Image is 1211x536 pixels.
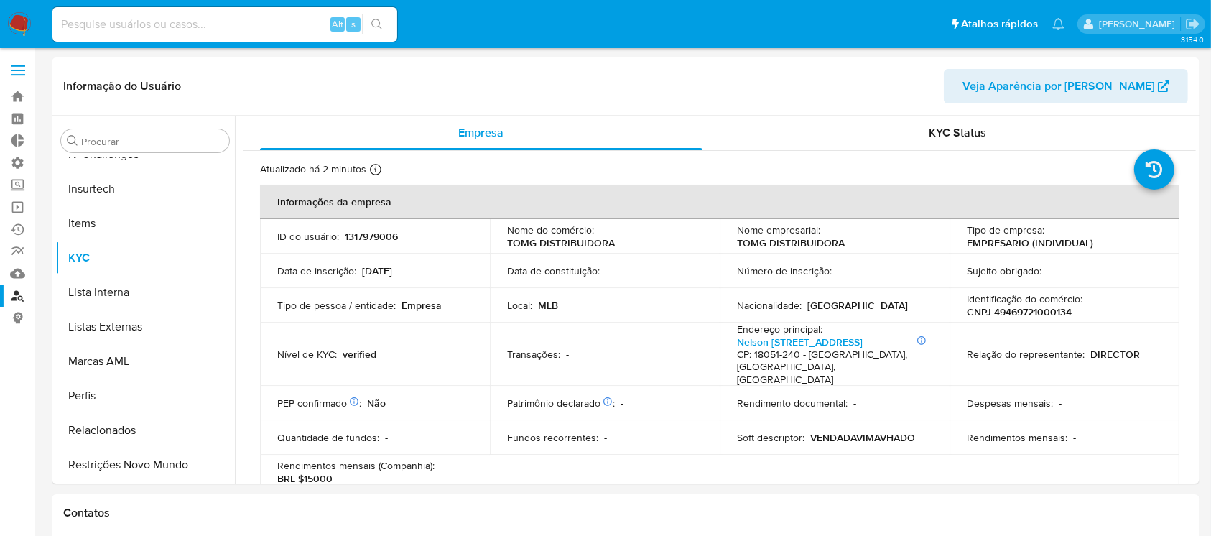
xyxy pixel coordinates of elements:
p: Nome empresarial : [737,223,820,236]
p: Endereço principal : [737,323,822,336]
button: KYC [55,241,235,275]
p: verified [343,348,376,361]
span: Veja Aparência por [PERSON_NAME] [962,69,1154,103]
p: Nacionalidade : [737,299,802,312]
button: Lista Interna [55,275,235,310]
p: Quantidade de fundos : [277,431,379,444]
p: MLB [538,299,558,312]
p: BRL $15000 [277,472,333,485]
p: Relação do representante : [967,348,1085,361]
a: Notificações [1052,18,1064,30]
p: - [621,397,623,410]
button: Items [55,206,235,241]
p: Transações : [507,348,560,361]
span: Empresa [458,124,504,141]
p: DIRECTOR [1090,348,1140,361]
span: KYC Status [929,124,986,141]
p: - [604,431,607,444]
p: - [853,397,856,410]
button: Procurar [67,135,78,147]
h4: CP: 18051-240 - [GEOGRAPHIC_DATA], [GEOGRAPHIC_DATA], [GEOGRAPHIC_DATA] [737,348,927,387]
p: - [1073,431,1076,444]
button: search-icon [362,14,391,34]
p: Nível de KYC : [277,348,337,361]
p: Nome do comércio : [507,223,594,236]
p: Data de constituição : [507,264,600,277]
p: Tipo de pessoa / entidade : [277,299,396,312]
p: Número de inscrição : [737,264,832,277]
p: - [566,348,569,361]
p: CNPJ 49469721000134 [967,305,1072,318]
p: ID do usuário : [277,230,339,243]
p: Patrimônio declarado : [507,397,615,410]
p: Despesas mensais : [967,397,1053,410]
button: Perfis [55,379,235,413]
p: [GEOGRAPHIC_DATA] [807,299,908,312]
a: Sair [1185,17,1200,32]
button: Listas Externas [55,310,235,344]
p: Rendimentos mensais : [967,431,1067,444]
p: Não [367,397,386,410]
p: - [1047,264,1050,277]
p: Local : [507,299,532,312]
p: TOMG DISTRIBUIDORA [737,236,845,249]
h1: Contatos [63,506,1188,520]
p: Fundos recorrentes : [507,431,598,444]
a: Nelson [STREET_ADDRESS] [737,335,863,349]
p: - [605,264,608,277]
p: PEP confirmado : [277,397,361,410]
p: Tipo de empresa : [967,223,1044,236]
button: Restrições Novo Mundo [55,448,235,482]
th: Informações da empresa [260,185,1179,219]
p: - [385,431,388,444]
p: adriano.brito@mercadolivre.com [1099,17,1180,31]
p: Rendimentos mensais (Companhia) : [277,459,435,472]
button: Relacionados [55,413,235,448]
input: Pesquise usuários ou casos... [52,15,397,34]
p: Soft descriptor : [737,431,804,444]
p: 1317979006 [345,230,398,243]
p: Empresa [402,299,442,312]
span: Atalhos rápidos [961,17,1038,32]
p: Identificação do comércio : [967,292,1082,305]
p: [DATE] [362,264,392,277]
p: EMPRESARIO (INDIVIDUAL) [967,236,1093,249]
span: Alt [332,17,343,31]
p: Atualizado há 2 minutos [260,162,366,176]
span: s [351,17,356,31]
button: Marcas AML [55,344,235,379]
p: Data de inscrição : [277,264,356,277]
p: TOMG DISTRIBUIDORA [507,236,615,249]
p: Rendimento documental : [737,397,848,410]
h1: Informação do Usuário [63,79,181,93]
p: VENDADAVIMAVHADO [810,431,915,444]
button: Insurtech [55,172,235,206]
button: Veja Aparência por [PERSON_NAME] [944,69,1188,103]
input: Procurar [81,135,223,148]
p: - [838,264,840,277]
p: Sujeito obrigado : [967,264,1041,277]
p: - [1059,397,1062,410]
